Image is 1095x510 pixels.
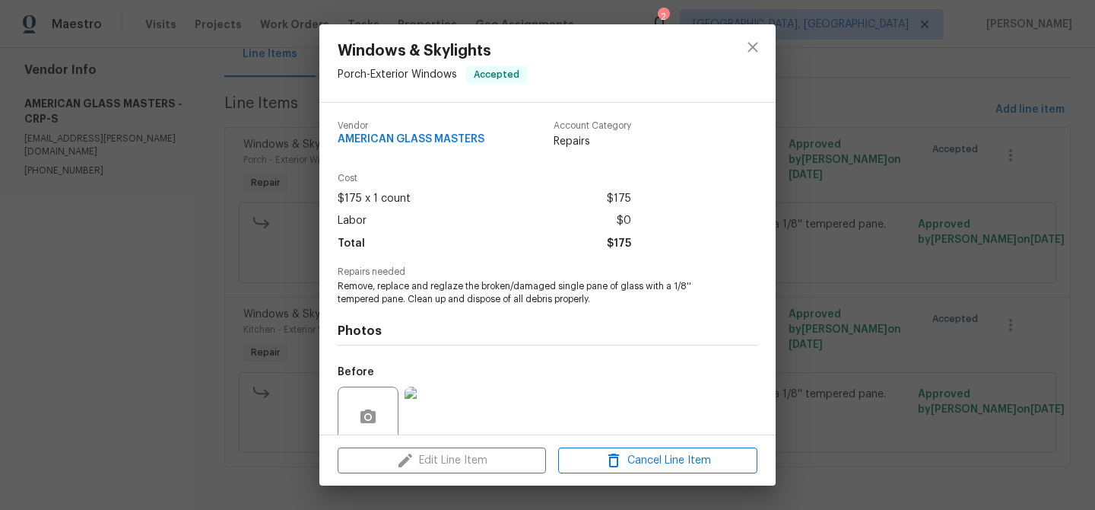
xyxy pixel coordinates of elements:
span: Repairs [554,134,631,149]
span: Cost [338,174,631,183]
span: Cancel Line Item [563,451,753,470]
button: Cancel Line Item [558,448,757,474]
div: 2 [658,9,668,24]
h5: Before [338,367,374,378]
span: Accepted [468,67,525,82]
span: $175 x 1 count [338,188,411,210]
span: Windows & Skylights [338,43,527,59]
span: Porch - Exterior Windows [338,69,457,80]
span: AMERICAN GLASS MASTERS [338,134,484,145]
span: Repairs needed [338,267,757,277]
span: Remove, replace and reglaze the broken/damaged single pane of glass with a 1/8'' tempered pane. C... [338,280,716,306]
span: $175 [607,233,631,255]
span: Labor [338,210,367,232]
span: Total [338,233,365,255]
span: $0 [617,210,631,232]
span: Account Category [554,121,631,131]
span: $175 [607,188,631,210]
h4: Photos [338,324,757,339]
button: close [735,29,771,65]
span: Vendor [338,121,484,131]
